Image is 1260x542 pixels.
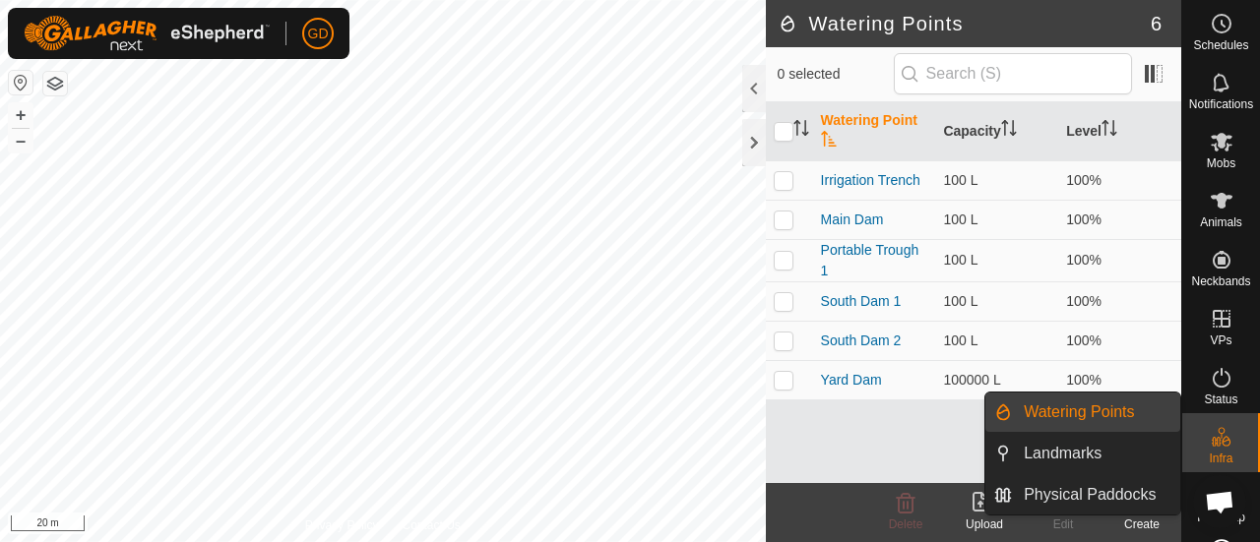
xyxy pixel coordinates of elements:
[935,281,1058,321] td: 100 L
[821,242,919,278] a: Portable Trough 1
[1066,370,1173,391] div: 100%
[1207,157,1235,169] span: Mobs
[1024,515,1102,533] div: Edit
[1191,275,1250,287] span: Neckbands
[1066,250,1173,271] div: 100%
[305,516,379,534] a: Privacy Policy
[1200,216,1242,228] span: Animals
[821,293,902,309] a: South Dam 1
[821,372,882,388] a: Yard Dam
[935,102,1058,161] th: Capacity
[1189,98,1253,110] span: Notifications
[778,12,1151,35] h2: Watering Points
[1210,334,1231,346] span: VPs
[1197,512,1245,523] span: Heatmap
[935,200,1058,239] td: 100 L
[1066,331,1173,351] div: 100%
[1066,210,1173,230] div: 100%
[821,332,902,348] a: South Dam 2
[1151,9,1162,38] span: 6
[1024,442,1102,465] span: Landmarks
[1066,170,1173,191] div: 100%
[821,134,837,150] p-sorticon: Activate to sort
[9,71,32,94] button: Reset Map
[1012,392,1180,432] a: Watering Points
[1204,393,1237,405] span: Status
[1102,515,1181,533] div: Create
[793,123,809,139] p-sorticon: Activate to sort
[1024,483,1156,507] span: Physical Paddocks
[1012,434,1180,473] a: Landmarks
[43,72,67,95] button: Map Layers
[821,172,920,188] a: Irrigation Trench
[821,211,884,227] a: Main Dam
[1193,39,1248,51] span: Schedules
[1024,400,1134,424] span: Watering Points
[1012,475,1180,514] a: Physical Paddocks
[935,239,1058,281] td: 100 L
[1066,291,1173,312] div: 100%
[778,64,894,85] span: 0 selected
[1209,452,1232,464] span: Infra
[402,516,460,534] a: Contact Us
[985,475,1180,514] li: Physical Paddocks
[1193,475,1246,528] div: Open chat
[935,321,1058,360] td: 100 L
[945,515,1024,533] div: Upload
[935,360,1058,399] td: 100000 L
[985,392,1180,432] li: Watering Points
[985,434,1180,473] li: Landmarks
[935,160,1058,200] td: 100 L
[1102,123,1117,139] p-sorticon: Activate to sort
[894,53,1132,94] input: Search (S)
[9,129,32,152] button: –
[1058,102,1181,161] th: Level
[1001,123,1017,139] p-sorticon: Activate to sort
[813,102,936,161] th: Watering Point
[9,103,32,127] button: +
[889,517,923,531] span: Delete
[308,24,329,44] span: GD
[24,16,270,51] img: Gallagher Logo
